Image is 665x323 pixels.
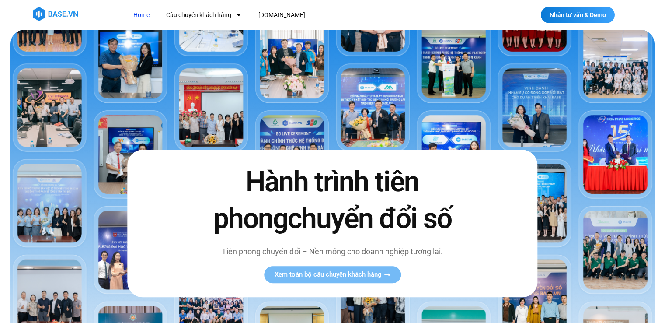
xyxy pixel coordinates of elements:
[541,7,615,23] a: Nhận tư vấn & Demo
[550,12,606,18] span: Nhận tư vấn & Demo
[264,266,401,283] a: Xem toàn bộ câu chuyện khách hàng
[195,164,470,237] h2: Hành trình tiên phong
[252,7,312,23] a: [DOMAIN_NAME]
[195,246,470,257] p: Tiên phong chuyển đổi – Nền móng cho doanh nghiệp tương lai.
[127,7,466,23] nav: Menu
[275,271,382,278] span: Xem toàn bộ câu chuyện khách hàng
[160,7,248,23] a: Câu chuyện khách hàng
[288,202,452,235] span: chuyển đổi số
[127,7,156,23] a: Home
